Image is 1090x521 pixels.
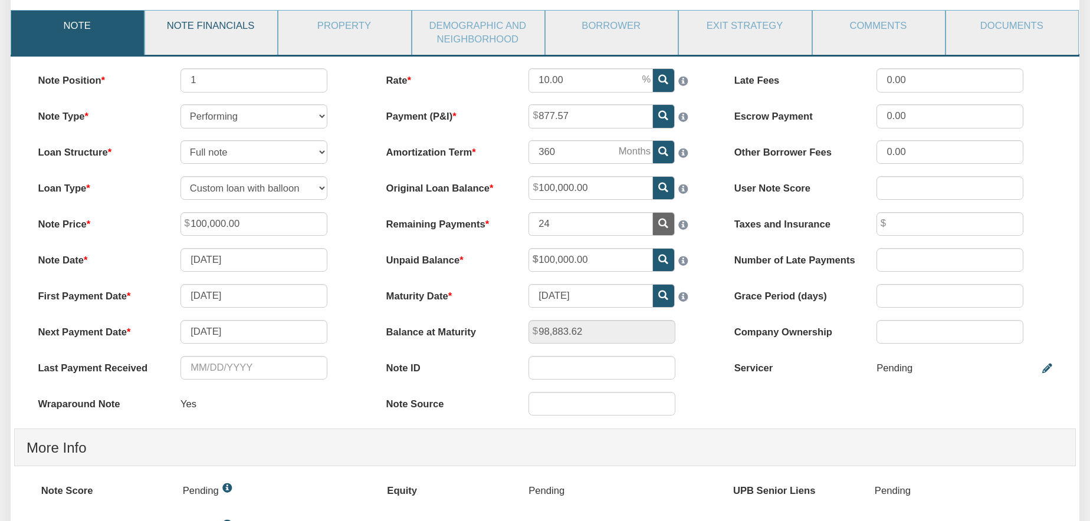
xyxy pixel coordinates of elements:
[180,392,196,417] p: Yes
[374,320,516,339] label: Balance at Maturity
[722,104,864,124] label: Escrow Payment
[183,478,219,503] p: Pending
[721,478,863,497] label: UPB Senior Liens
[26,320,168,339] label: Next Payment Date
[722,176,864,196] label: User Note Score
[145,11,276,41] a: Note Financials
[876,356,912,381] div: Pending
[528,478,564,503] p: Pending
[528,68,653,93] input: This field can contain only numeric characters
[722,140,864,160] label: Other Borrower Fees
[412,11,543,54] a: Demographic and Neighborhood
[946,11,1077,41] a: Documents
[722,284,864,304] label: Grace Period (days)
[722,320,864,339] label: Company Ownership
[11,11,142,41] a: Note
[374,140,516,160] label: Amortization Term
[26,68,168,88] label: Note Position
[374,284,516,304] label: Maturity Date
[27,433,1063,464] h4: More Info
[374,356,516,375] label: Note ID
[374,248,516,268] label: Unpaid Balance
[26,104,168,124] label: Note Type
[180,356,327,380] input: MM/DD/YYYY
[722,356,864,375] label: Servicer
[26,176,168,196] label: Loan Type
[375,478,517,497] label: Equity
[278,11,409,41] a: Property
[180,284,327,308] input: MM/DD/YYYY
[374,68,516,88] label: Rate
[26,356,168,375] label: Last Payment Received
[180,320,327,344] input: MM/DD/YYYY
[722,68,864,88] label: Late Fees
[374,212,516,232] label: Remaining Payments
[813,11,944,41] a: Comments
[26,212,168,232] label: Note Price
[528,284,653,308] input: MM/DD/YYYY
[26,284,168,304] label: First Payment Date
[26,392,168,411] label: Wraparound Note
[722,248,864,268] label: Number of Late Payments
[26,140,168,160] label: Loan Structure
[29,478,170,497] label: Note Score
[26,248,168,268] label: Note Date
[374,176,516,196] label: Original Loan Balance
[875,478,911,503] p: Pending
[180,248,327,272] input: MM/DD/YYYY
[546,11,677,41] a: Borrower
[679,11,810,41] a: Exit Strategy
[374,392,516,411] label: Note Source
[722,212,864,232] label: Taxes and Insurance
[374,104,516,124] label: Payment (P&I)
